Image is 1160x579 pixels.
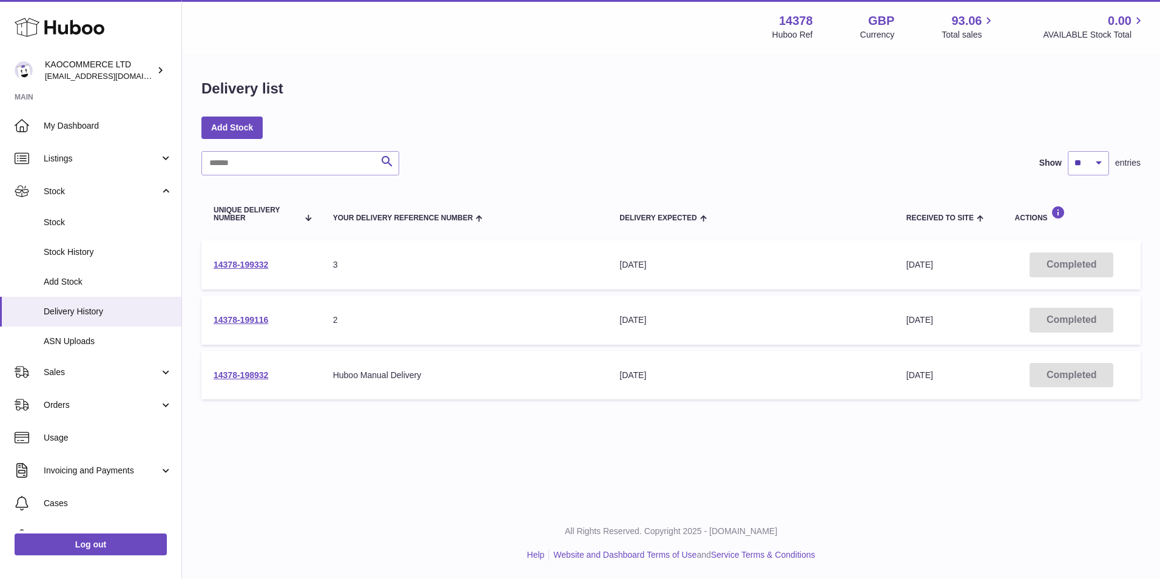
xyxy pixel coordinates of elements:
[44,367,160,378] span: Sales
[860,29,895,41] div: Currency
[214,370,268,380] a: 14378-198932
[549,549,815,561] li: and
[1043,29,1145,41] span: AVAILABLE Stock Total
[214,260,268,269] a: 14378-199332
[15,61,33,80] img: internalAdmin-14378@internal.huboo.com
[45,59,154,82] div: KAOCOMMERCE LTD
[619,314,882,326] div: [DATE]
[619,214,696,222] span: Delivery Expected
[44,276,172,288] span: Add Stock
[201,117,263,138] a: Add Stock
[333,259,596,271] div: 3
[711,550,815,560] a: Service Terms & Conditions
[333,214,473,222] span: Your Delivery Reference Number
[868,13,894,29] strong: GBP
[333,314,596,326] div: 2
[951,13,982,29] span: 93.06
[772,29,813,41] div: Huboo Ref
[1115,157,1141,169] span: entries
[44,498,172,509] span: Cases
[906,315,933,325] span: [DATE]
[1039,157,1062,169] label: Show
[1015,206,1128,222] div: Actions
[214,206,298,222] span: Unique Delivery Number
[192,526,1150,537] p: All Rights Reserved. Copyright 2025 - [DOMAIN_NAME]
[779,13,813,29] strong: 14378
[44,186,160,197] span: Stock
[942,13,996,41] a: 93.06 Total sales
[45,71,178,81] span: [EMAIL_ADDRESS][DOMAIN_NAME]
[527,550,545,560] a: Help
[44,120,172,132] span: My Dashboard
[619,259,882,271] div: [DATE]
[44,399,160,411] span: Orders
[44,336,172,347] span: ASN Uploads
[44,465,160,476] span: Invoicing and Payments
[44,432,172,444] span: Usage
[1043,13,1145,41] a: 0.00 AVAILABLE Stock Total
[201,79,283,98] h1: Delivery list
[44,217,172,228] span: Stock
[942,29,996,41] span: Total sales
[906,370,933,380] span: [DATE]
[44,306,172,317] span: Delivery History
[553,550,696,560] a: Website and Dashboard Terms of Use
[619,370,882,381] div: [DATE]
[906,214,974,222] span: Received to Site
[44,153,160,164] span: Listings
[15,533,167,555] a: Log out
[1108,13,1131,29] span: 0.00
[44,246,172,258] span: Stock History
[333,370,596,381] div: Huboo Manual Delivery
[214,315,268,325] a: 14378-199116
[906,260,933,269] span: [DATE]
